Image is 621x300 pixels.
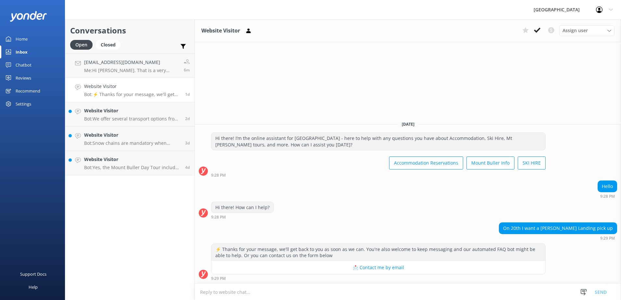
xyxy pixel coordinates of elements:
strong: 9:29 PM [211,277,226,281]
div: Closed [96,40,120,50]
strong: 9:28 PM [211,173,226,177]
strong: 9:28 PM [211,215,226,219]
div: Settings [16,97,31,110]
span: Sep 18 2025 07:39am (UTC +10:00) Australia/Sydney [185,116,190,121]
a: Website VisitorBot:We offer several transport options from [GEOGRAPHIC_DATA] to [GEOGRAPHIC_DATA]... [65,102,195,127]
div: Hi there! I’m the online assistant for [GEOGRAPHIC_DATA] - here to help with any questions you ha... [211,133,545,150]
div: Sep 18 2025 09:28pm (UTC +10:00) Australia/Sydney [211,173,546,177]
h4: Website Visitor [84,131,180,139]
div: Chatbot [16,58,32,71]
button: Mount Buller Info [466,156,514,169]
p: Bot: ⚡ Thanks for your message, we'll get back to you as soon as we can. You're also welcome to k... [84,92,180,97]
div: Assign User [559,25,615,36]
div: Help [29,281,38,294]
a: Website VisitorBot:Snow chains are mandatory when driving to [GEOGRAPHIC_DATA][PERSON_NAME], and ... [65,127,195,151]
span: Sep 16 2025 04:43pm (UTC +10:00) Australia/Sydney [185,165,190,170]
strong: 9:28 PM [600,194,615,198]
div: On 20th I want a [PERSON_NAME] Landing pick up [499,223,617,234]
div: Open [70,40,93,50]
button: SKI HIRE [518,156,546,169]
h3: Website Visitor [201,27,240,35]
h2: Conversations [70,24,190,37]
img: yonder-white-logo.png [10,11,47,22]
div: Sep 18 2025 09:28pm (UTC +10:00) Australia/Sydney [211,215,274,219]
p: Bot: Yes, the Mount Buller Day Tour includes a pick-up location at [GEOGRAPHIC_DATA]. A private s... [84,165,180,170]
a: Open [70,41,96,48]
h4: Website Visitor [84,83,180,90]
a: Closed [96,41,124,48]
h4: Website Visitor [84,156,180,163]
span: [DATE] [398,121,418,127]
div: Sep 18 2025 09:29pm (UTC +10:00) Australia/Sydney [499,236,617,240]
span: Assign user [563,27,588,34]
h4: [EMAIL_ADDRESS][DOMAIN_NAME] [84,59,179,66]
p: Me: Hi [PERSON_NAME]. That is a very difficult question to answer. Unfortunately, we cannot contr... [84,68,179,73]
span: Sep 18 2025 09:29pm (UTC +10:00) Australia/Sydney [185,92,190,97]
div: Sep 18 2025 09:28pm (UTC +10:00) Australia/Sydney [598,194,617,198]
a: Website VisitorBot:Yes, the Mount Buller Day Tour includes a pick-up location at [GEOGRAPHIC_DATA... [65,151,195,175]
span: Sep 20 2025 04:46pm (UTC +10:00) Australia/Sydney [184,67,190,73]
p: Bot: We offer several transport options from [GEOGRAPHIC_DATA] to [GEOGRAPHIC_DATA][PERSON_NAME].... [84,116,180,122]
button: Accommodation Reservations [389,156,463,169]
div: Sep 18 2025 09:29pm (UTC +10:00) Australia/Sydney [211,276,546,281]
div: Hi there! How can I help? [211,202,273,213]
span: Sep 16 2025 09:37pm (UTC +10:00) Australia/Sydney [185,140,190,146]
strong: 9:29 PM [600,236,615,240]
a: [EMAIL_ADDRESS][DOMAIN_NAME]Me:Hi [PERSON_NAME]. That is a very difficult question to answer. Unf... [65,54,195,78]
div: ⚡ Thanks for your message, we'll get back to you as soon as we can. You're also welcome to keep m... [211,244,545,261]
div: Inbox [16,45,28,58]
a: Website VisitorBot:⚡ Thanks for your message, we'll get back to you as soon as we can. You're als... [65,78,195,102]
div: Hello [598,181,617,192]
div: Recommend [16,84,40,97]
div: Reviews [16,71,31,84]
h4: Website Visitor [84,107,180,114]
div: Home [16,32,28,45]
div: Support Docs [20,268,46,281]
p: Bot: Snow chains are mandatory when driving to [GEOGRAPHIC_DATA][PERSON_NAME], and we offer daily... [84,140,180,146]
button: 📩 Contact me by email [211,261,545,274]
